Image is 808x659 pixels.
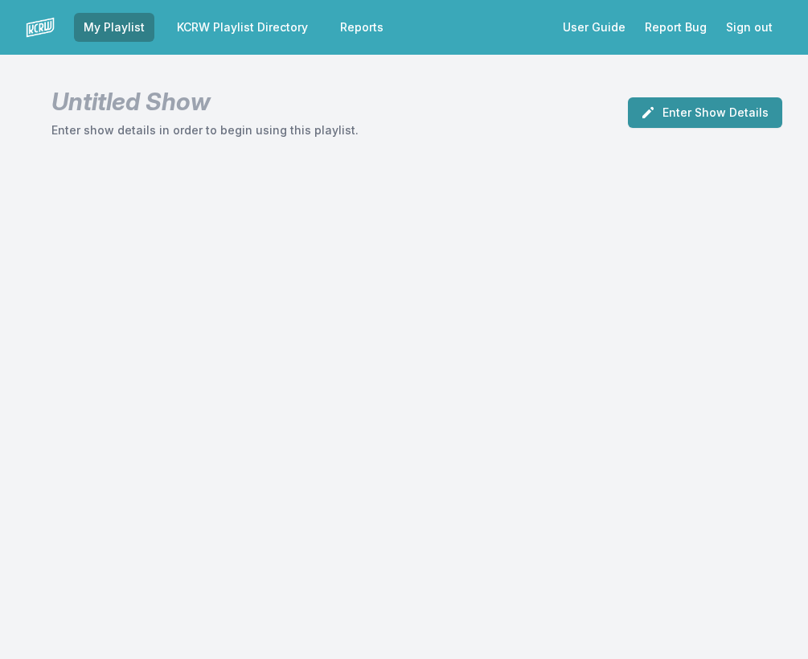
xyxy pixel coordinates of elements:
button: Enter Show Details [628,97,782,128]
h1: Untitled Show [51,87,359,116]
a: My Playlist [74,13,154,42]
img: logo-white-87cec1fa9cbef997252546196dc51331.png [26,13,55,42]
a: User Guide [553,13,635,42]
p: Enter show details in order to begin using this playlist. [51,122,359,138]
a: KCRW Playlist Directory [167,13,318,42]
a: Reports [330,13,393,42]
a: Report Bug [635,13,716,42]
button: Sign out [716,13,782,42]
